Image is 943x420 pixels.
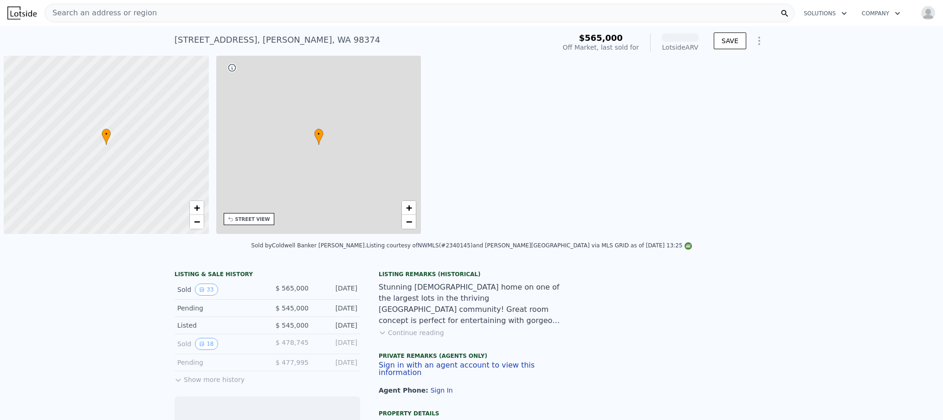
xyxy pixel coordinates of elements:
[195,338,218,350] button: View historical data
[379,282,564,326] div: Stunning [DEMOGRAPHIC_DATA] home on one of the largest lots in the thriving [GEOGRAPHIC_DATA] com...
[276,322,309,329] span: $ 545,000
[316,338,357,350] div: [DATE]
[177,304,260,313] div: Pending
[174,271,360,280] div: LISTING & SALE HISTORY
[194,202,200,213] span: +
[177,358,260,367] div: Pending
[174,371,245,384] button: Show more history
[367,242,692,249] div: Listing courtesy of NWMLS (#2340145) and [PERSON_NAME][GEOGRAPHIC_DATA] via MLS GRID as of [DATE]...
[431,387,453,394] button: Sign In
[314,129,323,145] div: •
[579,33,623,43] span: $565,000
[316,284,357,296] div: [DATE]
[102,130,111,138] span: •
[921,6,936,20] img: avatar
[316,304,357,313] div: [DATE]
[276,359,309,366] span: $ 477,995
[195,284,218,296] button: View historical data
[194,216,200,227] span: −
[235,216,270,223] div: STREET VIEW
[174,33,380,46] div: [STREET_ADDRESS] , [PERSON_NAME] , WA 98374
[276,339,309,346] span: $ 478,745
[190,201,204,215] a: Zoom in
[177,284,260,296] div: Sold
[402,215,416,229] a: Zoom out
[379,410,564,417] div: Property details
[314,130,323,138] span: •
[45,7,157,19] span: Search an address or region
[379,352,564,362] div: Private Remarks (Agents Only)
[379,328,444,337] button: Continue reading
[190,215,204,229] a: Zoom out
[662,43,699,52] div: Lotside ARV
[251,242,366,249] div: Sold by Coldwell Banker [PERSON_NAME] .
[379,387,431,394] span: Agent Phone:
[102,129,111,145] div: •
[685,242,692,250] img: NWMLS Logo
[402,201,416,215] a: Zoom in
[406,202,412,213] span: +
[7,6,37,19] img: Lotside
[379,362,564,376] button: Sign in with an agent account to view this information
[796,5,854,22] button: Solutions
[276,304,309,312] span: $ 545,000
[563,43,639,52] div: Off Market, last sold for
[177,338,260,350] div: Sold
[379,271,564,278] div: Listing Remarks (Historical)
[177,321,260,330] div: Listed
[750,32,769,50] button: Show Options
[854,5,908,22] button: Company
[406,216,412,227] span: −
[276,284,309,292] span: $ 565,000
[316,358,357,367] div: [DATE]
[316,321,357,330] div: [DATE]
[714,32,746,49] button: SAVE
